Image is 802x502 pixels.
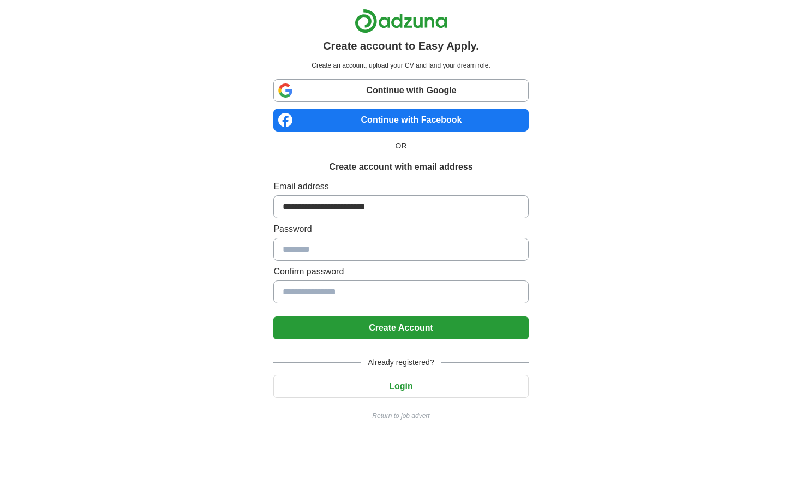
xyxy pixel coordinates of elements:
[389,140,414,152] span: OR
[273,109,528,132] a: Continue with Facebook
[273,79,528,102] a: Continue with Google
[323,38,479,54] h1: Create account to Easy Apply.
[273,411,528,421] a: Return to job advert
[273,265,528,278] label: Confirm password
[276,61,526,70] p: Create an account, upload your CV and land your dream role.
[273,375,528,398] button: Login
[273,316,528,339] button: Create Account
[273,223,528,236] label: Password
[273,180,528,193] label: Email address
[273,381,528,391] a: Login
[361,357,440,368] span: Already registered?
[355,9,447,33] img: Adzuna logo
[329,160,472,174] h1: Create account with email address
